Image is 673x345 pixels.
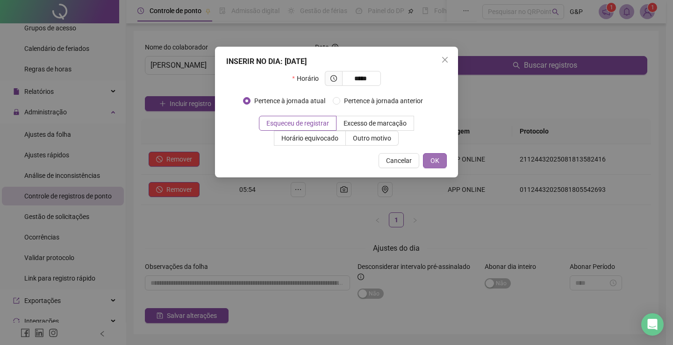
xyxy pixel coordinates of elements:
span: Horário equivocado [281,134,338,142]
span: Pertence à jornada atual [251,96,329,106]
span: Cancelar [386,155,412,166]
span: Outro motivo [353,134,391,142]
span: Esqueceu de registrar [266,120,329,127]
div: INSERIR NO DIA : [DATE] [226,56,447,67]
button: OK [423,153,447,168]
span: OK [430,155,439,166]
span: Excesso de marcação [344,120,407,127]
label: Horário [292,71,324,86]
div: Open Intercom Messenger [641,313,664,336]
span: Pertence à jornada anterior [340,96,427,106]
button: Close [437,52,452,67]
button: Cancelar [379,153,419,168]
span: close [441,56,449,63]
span: clock-circle [330,75,337,82]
